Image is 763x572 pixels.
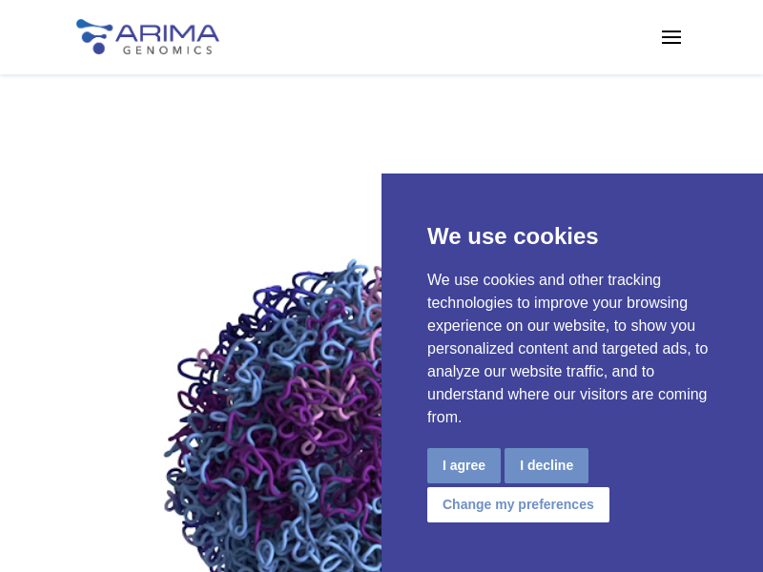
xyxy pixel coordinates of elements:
button: Change my preferences [427,487,609,522]
p: We use cookies and other tracking technologies to improve your browsing experience on our website... [427,269,717,429]
p: We use cookies [427,219,717,254]
button: I agree [427,448,501,483]
img: Arima-Genomics-logo [76,19,219,54]
button: I decline [505,448,588,483]
iframe: Chat Widget [668,480,763,572]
